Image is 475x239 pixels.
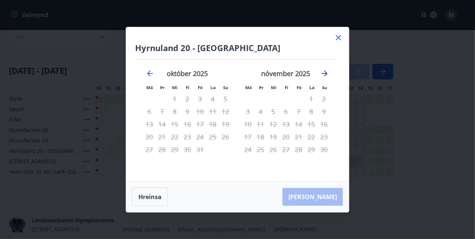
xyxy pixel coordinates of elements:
[254,118,267,130] td: Not available. þriðjudagur, 11. nóvember 2025
[318,143,330,156] td: Not available. sunnudagur, 30. nóvember 2025
[241,118,254,130] td: Not available. mánudagur, 10. nóvember 2025
[267,130,279,143] td: Not available. miðvikudagur, 19. nóvember 2025
[292,105,305,118] td: Not available. föstudagur, 7. nóvember 2025
[219,92,232,105] td: Not available. sunnudagur, 5. október 2025
[305,130,318,143] td: Not available. laugardagur, 22. nóvember 2025
[194,92,206,105] td: Not available. föstudagur, 3. október 2025
[181,105,194,118] div: Aðeins útritun í boði
[194,105,206,118] td: Not available. föstudagur, 10. október 2025
[267,118,279,130] td: Not available. miðvikudagur, 12. nóvember 2025
[223,85,228,90] small: Su
[305,118,318,130] td: Not available. laugardagur, 15. nóvember 2025
[168,130,181,143] td: Not available. miðvikudagur, 22. október 2025
[241,105,254,118] td: Not available. mánudagur, 3. nóvember 2025
[271,85,277,90] small: Mi
[279,143,292,156] td: Not available. fimmtudagur, 27. nóvember 2025
[156,118,168,130] td: Not available. þriðjudagur, 14. október 2025
[241,143,254,156] td: Not available. mánudagur, 24. nóvember 2025
[219,105,232,118] td: Not available. sunnudagur, 12. október 2025
[267,105,279,118] td: Not available. miðvikudagur, 5. nóvember 2025
[168,92,181,105] td: Not available. miðvikudagur, 1. október 2025
[305,105,318,118] td: Not available. laugardagur, 8. nóvember 2025
[194,118,206,130] td: Not available. föstudagur, 17. október 2025
[160,85,165,90] small: Þr
[292,118,305,130] td: Not available. föstudagur, 14. nóvember 2025
[194,130,206,143] td: Not available. föstudagur, 24. október 2025
[254,130,267,143] td: Not available. þriðjudagur, 18. nóvember 2025
[206,92,219,105] td: Not available. laugardagur, 4. október 2025
[322,85,327,90] small: Su
[292,130,305,143] td: Not available. föstudagur, 21. nóvember 2025
[297,85,302,90] small: Fö
[279,118,292,130] td: Not available. fimmtudagur, 13. nóvember 2025
[143,143,156,156] td: Not available. mánudagur, 27. október 2025
[305,143,318,156] td: Not available. laugardagur, 29. nóvember 2025
[132,188,168,206] button: Hreinsa
[172,85,178,90] small: Mi
[168,105,181,118] td: Not available. miðvikudagur, 8. október 2025
[262,69,310,78] strong: nóvember 2025
[146,69,154,78] div: Move backward to switch to the previous month.
[305,92,318,105] td: Not available. laugardagur, 1. nóvember 2025
[254,105,267,118] td: Not available. þriðjudagur, 4. nóvember 2025
[181,143,194,156] td: Not available. fimmtudagur, 30. október 2025
[168,143,181,156] td: Not available. miðvikudagur, 29. október 2025
[167,69,208,78] strong: október 2025
[143,118,156,130] td: Not available. mánudagur, 13. október 2025
[146,85,153,90] small: Má
[194,143,206,156] div: Aðeins útritun í boði
[259,85,263,90] small: Þr
[181,92,194,105] td: Not available. fimmtudagur, 2. október 2025
[219,130,232,143] td: Not available. sunnudagur, 26. október 2025
[318,105,330,118] td: Not available. sunnudagur, 9. nóvember 2025
[143,130,156,143] td: Not available. mánudagur, 20. október 2025
[156,143,168,156] td: Not available. þriðjudagur, 28. október 2025
[210,85,216,90] small: La
[219,118,232,130] td: Not available. sunnudagur, 19. október 2025
[279,130,292,143] td: Not available. fimmtudagur, 20. nóvember 2025
[181,130,194,143] div: Aðeins útritun í boði
[135,60,340,172] div: Calendar
[245,85,252,90] small: Má
[254,143,267,156] td: Not available. þriðjudagur, 25. nóvember 2025
[267,143,279,156] td: Not available. miðvikudagur, 26. nóvember 2025
[135,42,340,53] h4: Hyrnuland 20 - [GEOGRAPHIC_DATA]
[194,143,206,156] td: Not available. föstudagur, 31. október 2025
[318,130,330,143] td: Not available. sunnudagur, 23. nóvember 2025
[194,118,206,130] div: Aðeins útritun í boði
[241,130,254,143] td: Not available. mánudagur, 17. nóvember 2025
[181,105,194,118] td: Not available. fimmtudagur, 9. október 2025
[285,85,288,90] small: Fi
[186,85,190,90] small: Fi
[156,130,168,143] td: Not available. þriðjudagur, 21. október 2025
[206,105,219,118] td: Not available. laugardagur, 11. október 2025
[206,130,219,143] td: Not available. laugardagur, 25. október 2025
[279,105,292,118] td: Not available. fimmtudagur, 6. nóvember 2025
[206,118,219,130] td: Not available. laugardagur, 18. október 2025
[198,85,203,90] small: Fö
[318,92,330,105] td: Not available. sunnudagur, 2. nóvember 2025
[156,105,168,118] td: Not available. þriðjudagur, 7. október 2025
[320,69,329,78] div: Move forward to switch to the next month.
[309,85,315,90] small: La
[168,118,181,130] td: Not available. miðvikudagur, 15. október 2025
[318,118,330,130] td: Not available. sunnudagur, 16. nóvember 2025
[143,105,156,118] td: Not available. mánudagur, 6. október 2025
[181,130,194,143] td: Not available. fimmtudagur, 23. október 2025
[181,118,194,130] td: Not available. fimmtudagur, 16. október 2025
[292,143,305,156] td: Not available. föstudagur, 28. nóvember 2025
